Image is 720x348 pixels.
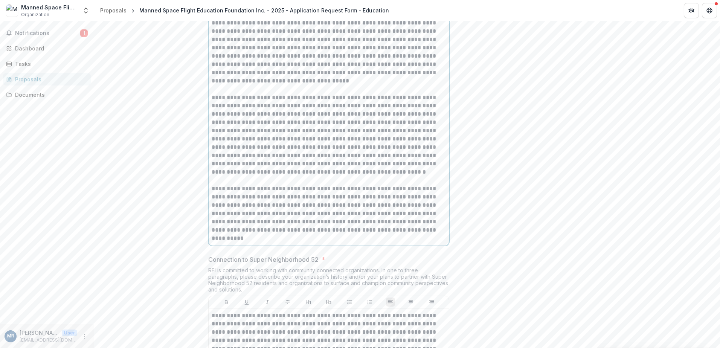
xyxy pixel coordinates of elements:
div: Manned Space Flight Education Foundation Inc. [21,3,78,11]
div: Proposals [100,6,127,14]
button: Strike [283,298,292,307]
button: More [80,332,89,341]
span: 1 [80,29,88,37]
a: Documents [3,89,91,101]
button: Notifications1 [3,27,91,39]
a: Proposals [97,5,130,16]
button: Align Center [406,298,415,307]
span: Organization [21,11,49,18]
span: Notifications [15,30,80,37]
button: Align Right [427,298,436,307]
img: Manned Space Flight Education Foundation Inc. [6,5,18,17]
p: User [62,330,77,336]
div: RFI is committed to working with community connected organizations. In one to three paragraphs, p... [208,267,449,296]
div: Manned Space Flight Education Foundation Inc. - 2025 - Application Request Form - Education [139,6,389,14]
button: Heading 2 [324,298,333,307]
p: Connection to Super Neighborhood 52 [208,255,319,264]
button: Bold [222,298,231,307]
button: Bullet List [345,298,354,307]
div: Tasks [15,60,85,68]
button: Get Help [702,3,717,18]
button: Partners [684,3,699,18]
a: Proposals [3,73,91,85]
nav: breadcrumb [97,5,392,16]
button: Italicize [263,298,272,307]
a: Dashboard [3,42,91,55]
div: Mallory Rogers [7,334,14,339]
div: Documents [15,91,85,99]
button: Underline [242,298,251,307]
button: Ordered List [365,298,374,307]
div: Dashboard [15,44,85,52]
p: [PERSON_NAME] [20,329,59,337]
p: [EMAIL_ADDRESS][DOMAIN_NAME] [20,337,77,343]
a: Tasks [3,58,91,70]
button: Align Left [386,298,395,307]
div: Proposals [15,75,85,83]
button: Heading 1 [304,298,313,307]
button: Open entity switcher [81,3,91,18]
